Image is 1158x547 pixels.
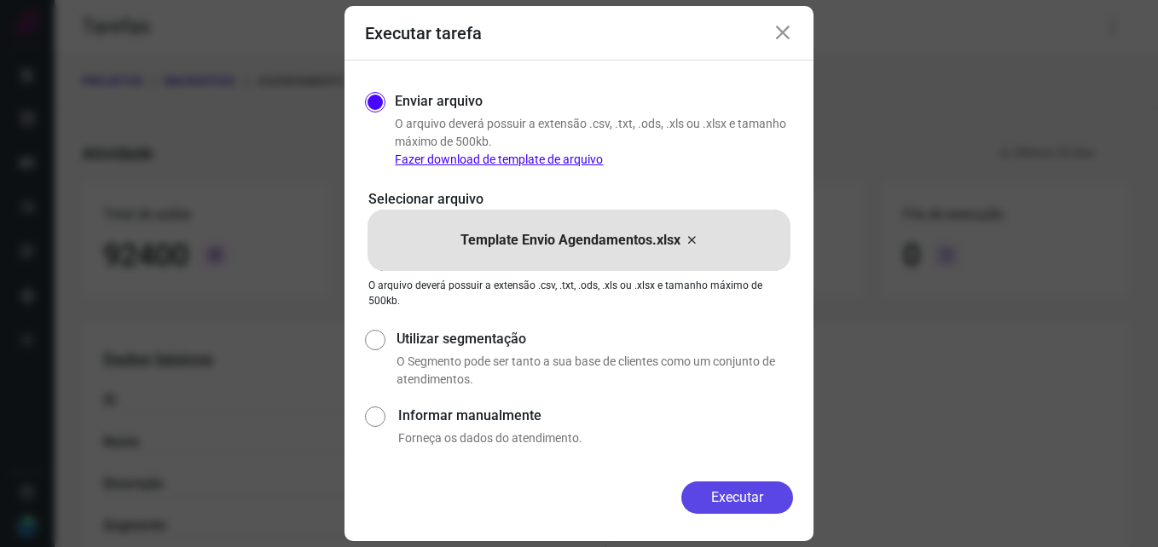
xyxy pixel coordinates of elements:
p: Forneça os dados do atendimento. [398,429,793,447]
button: Executar [681,481,793,514]
p: Selecionar arquivo [368,189,790,210]
p: O Segmento pode ser tanto a sua base de clientes como um conjunto de atendimentos. [397,353,793,389]
p: Template Envio Agendamentos.xlsx [460,230,680,250]
p: O arquivo deverá possuir a extensão .csv, .txt, .ods, .xls ou .xlsx e tamanho máximo de 500kb. [368,278,790,308]
label: Utilizar segmentação [397,329,793,349]
a: Fazer download de template de arquivo [395,153,603,166]
label: Enviar arquivo [395,91,483,112]
p: O arquivo deverá possuir a extensão .csv, .txt, .ods, .xls ou .xlsx e tamanho máximo de 500kb. [395,115,793,169]
h3: Executar tarefa [365,23,482,43]
label: Informar manualmente [398,406,793,426]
